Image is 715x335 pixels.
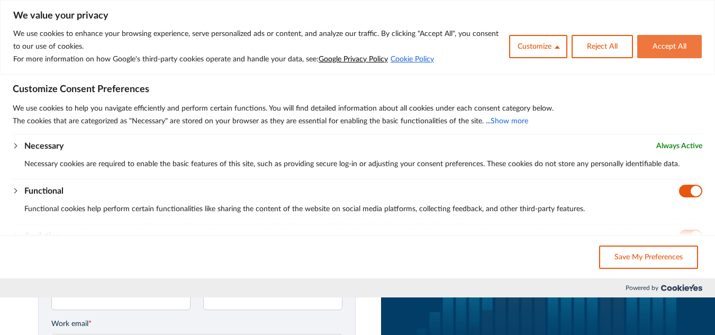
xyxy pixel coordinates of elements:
p: We value your privacy [13,10,702,22]
p: We use cookies to help you navigate efficiently and perform certain functions. You will find deta... [13,102,702,115]
a: Google Privacy Policy [319,56,388,63]
button: Reject All [572,35,633,58]
p: Functional cookies help perform certain functionalities like sharing the content of the website o... [24,203,702,215]
img: Cookieyes logo [661,284,702,291]
p: We use cookies to enhance your browsing experience, serve personalized ads or content, and analyz... [13,28,501,53]
p: Necessary cookies are required to enable the basic features of this site, such as providing secur... [24,158,702,170]
span: Always Active [656,140,702,152]
span: Customize Consent Preferences [13,83,149,96]
input: Disable Functional [679,185,702,197]
button: Accept All [637,35,702,58]
button: Save My Preferences [599,246,698,269]
button: Functional [24,185,64,197]
button: Show more [491,115,528,128]
label: Work email [51,319,342,330]
a: Cookie Policy [390,55,435,64]
p: The cookies that are categorized as "Necessary" are stored on your browser as they are essential ... [13,115,702,128]
button: Customize [509,35,567,58]
button: Necessary [24,140,64,152]
p: For more information on how Google's third-party cookies operate and handle your data, see: [13,53,501,66]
